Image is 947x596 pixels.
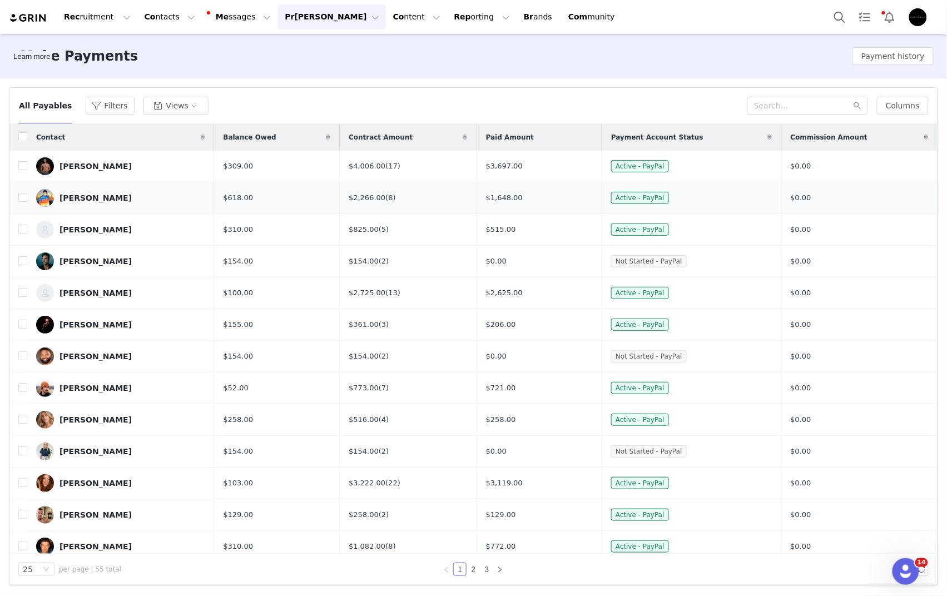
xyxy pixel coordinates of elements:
[791,161,929,172] div: $0.00
[9,13,48,23] a: grin logo
[36,132,65,142] span: Contact
[453,563,467,576] li: 1
[480,563,493,576] li: 3
[138,4,202,29] button: Contacts
[611,477,669,489] span: Active - PayPal
[454,563,466,575] a: 1
[36,443,54,460] img: 3d28131f-a0bb-466b-900b-5cf91a2fffc9.jpg
[379,320,389,329] a: (3)
[223,478,253,489] span: $103.00
[349,351,468,362] div: $154.00
[486,351,593,362] div: $0.00
[36,252,54,270] img: baaf80cc-efd0-4daf-ab92-9e5e44a749f0.jpg
[60,162,132,171] div: [PERSON_NAME]
[223,192,253,203] span: $618.00
[36,189,205,207] a: [PERSON_NAME]
[36,443,205,460] a: [PERSON_NAME]
[36,474,54,492] img: 8232fe29-659e-4674-8f2f-76f9c96e54d2.jpg
[36,474,205,492] a: [PERSON_NAME]
[854,102,861,110] i: icon: search
[877,97,929,115] button: Columns
[223,383,249,394] span: $52.00
[36,347,54,365] img: be1e1854-5c85-466c-86b0-f514d852cf39.jpg
[36,284,205,302] a: [PERSON_NAME]
[223,509,253,520] span: $129.00
[791,256,929,267] div: $0.00
[36,221,205,239] a: [PERSON_NAME]
[223,224,253,235] span: $310.00
[443,567,450,573] i: icon: left
[385,289,400,297] a: (13)
[379,352,389,360] a: (2)
[202,4,277,29] button: Messages
[747,97,868,115] input: Search...
[486,287,593,299] div: $2,625.00
[467,563,479,575] a: 2
[36,379,205,397] a: [PERSON_NAME]
[36,157,54,175] img: daf5f2cd-1a36-4712-b2bd-c05004d5be36.jpg
[915,558,928,567] span: 14
[893,558,919,585] iframe: Intercom live chat
[223,446,253,457] span: $154.00
[791,351,929,362] div: $0.00
[349,319,468,330] div: $361.00
[611,132,703,142] span: Payment Account Status
[36,411,54,429] img: b7fee593-3538-4c70-ae0f-482e0b00afc0.jpg
[60,225,132,234] div: [PERSON_NAME]
[611,382,669,394] span: Active - PayPal
[223,161,253,172] span: $309.00
[349,541,468,552] div: $1,082.00
[60,352,132,361] div: [PERSON_NAME]
[60,510,132,519] div: [PERSON_NAME]
[36,538,54,555] img: 3eb38f23-b134-467f-abee-2d5a57ff8f67.jpg
[903,8,938,26] button: Profile
[486,414,593,425] div: $258.00
[385,162,400,170] a: (17)
[60,384,132,393] div: [PERSON_NAME]
[11,51,52,62] div: Tooltip anchor
[278,4,385,29] button: Program
[143,97,209,115] button: Views
[486,319,593,330] div: $206.00
[386,4,447,29] button: Content
[36,316,54,334] img: c4bb477d-217a-4b4d-8315-8170aaaabeb3.jpg
[611,287,669,299] span: Active - PayPal
[791,192,929,203] div: $0.00
[791,383,929,394] div: $0.00
[60,415,132,424] div: [PERSON_NAME]
[562,4,625,29] a: Community
[36,538,205,555] a: [PERSON_NAME]
[18,97,72,115] button: All Payables
[486,446,593,457] div: $0.00
[23,563,33,575] div: 25
[36,221,54,239] img: 2c9cb3c4-1191-451c-b505-44b98876d992--s.jpg
[36,252,205,270] a: [PERSON_NAME]
[791,478,929,489] div: $0.00
[486,541,593,552] div: $772.00
[349,478,468,489] div: $3,222.00
[36,157,205,175] a: [PERSON_NAME]
[223,414,253,425] span: $258.00
[611,319,669,331] span: Active - PayPal
[791,224,929,235] div: $0.00
[60,479,132,488] div: [PERSON_NAME]
[480,563,493,575] a: 3
[223,256,253,267] span: $154.00
[36,379,54,397] img: f53fbed6-8269-432e-acfa-e48e1d77e665.jpg
[379,447,389,455] a: (2)
[611,255,687,267] span: Not Started - PayPal
[385,542,395,550] a: (8)
[852,4,877,29] a: Tasks
[486,478,593,489] div: $3,119.00
[611,509,669,521] span: Active - PayPal
[223,319,253,330] span: $155.00
[60,320,132,329] div: [PERSON_NAME]
[611,414,669,426] span: Active - PayPal
[349,383,468,394] div: $773.00
[223,351,253,362] span: $154.00
[379,510,389,519] a: (2)
[379,384,389,392] a: (7)
[791,446,929,457] div: $0.00
[60,542,132,551] div: [PERSON_NAME]
[486,224,593,235] div: $515.00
